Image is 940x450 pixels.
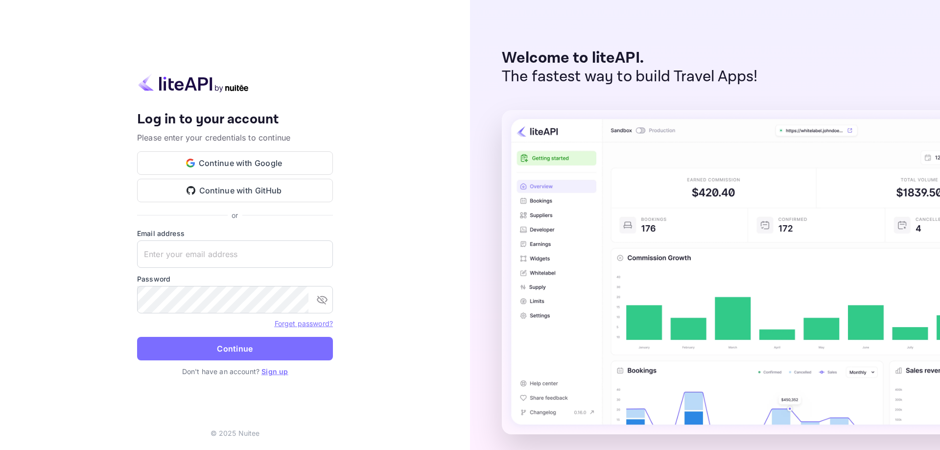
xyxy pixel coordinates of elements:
p: The fastest way to build Travel Apps! [502,68,758,86]
button: toggle password visibility [312,290,332,309]
p: Don't have an account? [137,366,333,377]
button: Continue with Google [137,151,333,175]
h4: Log in to your account [137,111,333,128]
a: Sign up [261,367,288,376]
label: Email address [137,228,333,238]
input: Enter your email address [137,240,333,268]
p: Please enter your credentials to continue [137,132,333,143]
p: or [232,210,238,220]
button: Continue with GitHub [137,179,333,202]
p: © 2025 Nuitee [211,428,260,438]
img: liteapi [137,73,250,93]
button: Continue [137,337,333,360]
p: Welcome to liteAPI. [502,49,758,68]
a: Forget password? [275,319,333,328]
a: Forget password? [275,318,333,328]
label: Password [137,274,333,284]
